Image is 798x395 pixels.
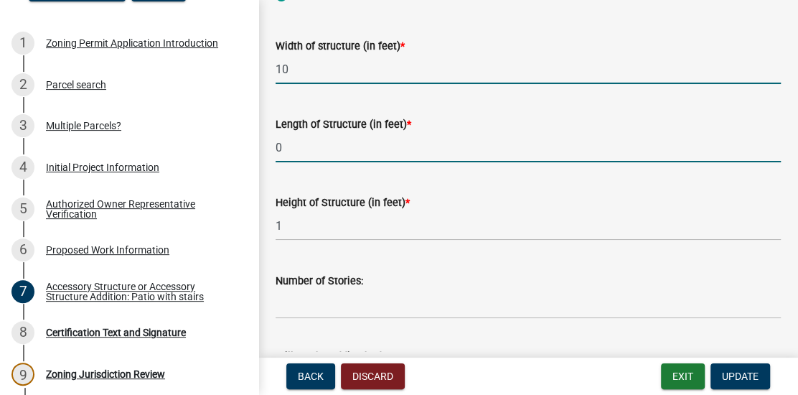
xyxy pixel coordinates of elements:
[46,38,218,48] div: Zoning Permit Application Introduction
[276,120,411,130] label: Length of Structure (in feet)
[276,198,410,208] label: Height of Structure (in feet)
[46,369,165,379] div: Zoning Jurisdiction Review
[276,276,363,287] label: Number of Stories:
[661,363,705,389] button: Exit
[11,363,34,386] div: 9
[341,363,405,389] button: Discard
[11,238,34,261] div: 6
[11,321,34,344] div: 8
[46,162,159,172] div: Initial Project Information
[276,352,421,362] label: Will you be adding bedrooms?
[298,371,324,382] span: Back
[46,199,235,219] div: Authorized Owner Representative Verification
[276,42,405,52] label: Width of structure (in feet)
[46,327,186,338] div: Certification Text and Signature
[11,197,34,220] div: 5
[722,371,759,382] span: Update
[46,245,169,255] div: Proposed Work Information
[286,363,335,389] button: Back
[46,282,235,302] div: Accessory Structure or Accessory Structure Addition: Patio with stairs
[710,363,770,389] button: Update
[46,80,106,90] div: Parcel search
[11,156,34,179] div: 4
[11,114,34,137] div: 3
[11,32,34,55] div: 1
[11,73,34,96] div: 2
[11,280,34,303] div: 7
[46,121,121,131] div: Multiple Parcels?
